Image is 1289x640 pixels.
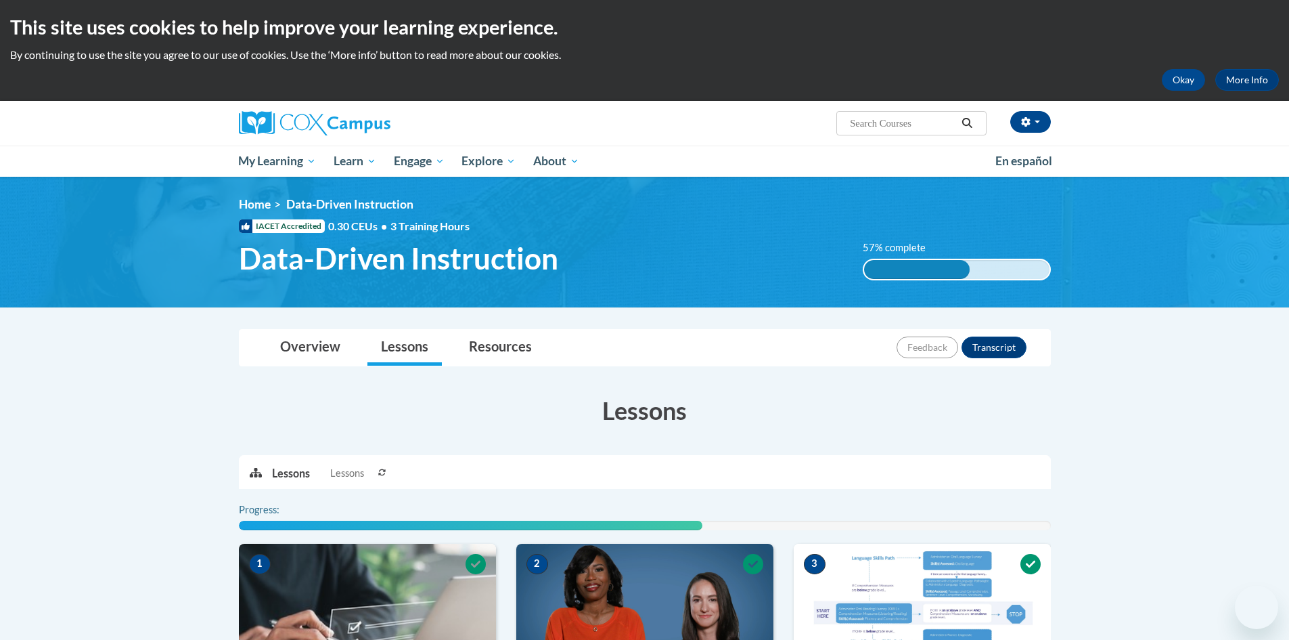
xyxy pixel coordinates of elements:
span: Explore [461,153,516,169]
a: About [524,146,588,177]
a: Engage [385,146,453,177]
span: 0.30 CEUs [328,219,390,234]
span: Lessons [330,466,364,481]
button: Search [957,115,977,131]
span: Engage [394,153,445,169]
p: By continuing to use the site you agree to our use of cookies. Use the ‘More info’ button to read... [10,47,1279,62]
a: Explore [453,146,524,177]
a: Resources [455,330,545,366]
div: Main menu [219,146,1071,177]
span: IACET Accredited [239,219,325,233]
p: Lessons [272,466,310,481]
span: Learn [334,153,376,169]
span: • [381,219,387,232]
a: More Info [1215,69,1279,91]
span: Data-Driven Instruction [286,197,413,211]
iframe: Button to launch messaging window [1235,586,1278,629]
img: Cox Campus [239,111,390,135]
a: Home [239,197,271,211]
span: About [533,153,579,169]
button: Account Settings [1010,111,1051,133]
button: Transcript [962,337,1026,358]
a: Lessons [367,330,442,366]
span: Data-Driven Instruction [239,240,558,276]
button: Okay [1162,69,1205,91]
button: Feedback [897,337,958,358]
h3: Lessons [239,393,1051,427]
a: En español [987,147,1061,175]
a: Cox Campus [239,111,496,135]
span: En español [995,154,1052,168]
a: Learn [325,146,385,177]
span: 1 [249,554,271,574]
label: Progress: [239,503,317,517]
span: 3 Training Hours [390,219,470,232]
div: 57% complete [864,260,970,279]
label: 57% complete [863,240,941,255]
span: My Learning [238,153,316,169]
span: 2 [526,554,548,574]
input: Search Courses [849,115,957,131]
span: 3 [804,554,826,574]
a: My Learning [230,146,325,177]
a: Overview [267,330,354,366]
h2: This site uses cookies to help improve your learning experience. [10,14,1279,41]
